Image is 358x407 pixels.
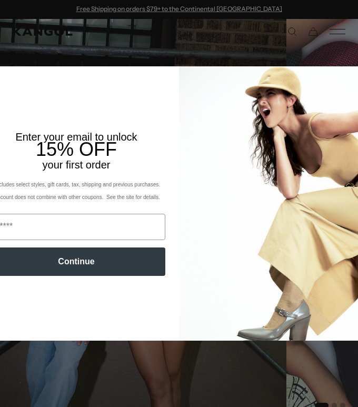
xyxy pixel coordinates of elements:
[43,159,111,171] span: your first order
[15,131,137,143] span: Enter your email to unlock
[36,138,117,160] span: 15% OFF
